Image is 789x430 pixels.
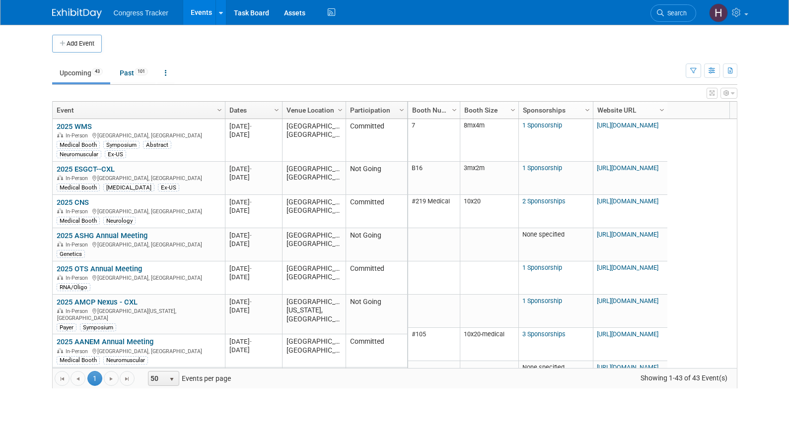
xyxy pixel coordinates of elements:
[57,231,147,240] a: 2025 ASHG Annual Meeting
[282,162,346,195] td: [GEOGRAPHIC_DATA], [GEOGRAPHIC_DATA]
[57,356,100,364] div: Medical Booth
[282,119,346,162] td: [GEOGRAPHIC_DATA], [GEOGRAPHIC_DATA]
[229,122,278,130] div: [DATE]
[229,264,278,273] div: [DATE]
[412,102,453,119] a: Booth Number
[273,106,281,114] span: Column Settings
[522,297,562,305] a: 1 Sponsorship
[582,102,593,117] a: Column Settings
[104,371,119,386] a: Go to the next page
[229,346,278,354] div: [DATE]
[57,347,220,355] div: [GEOGRAPHIC_DATA], [GEOGRAPHIC_DATA]
[282,261,346,295] td: [GEOGRAPHIC_DATA], [GEOGRAPHIC_DATA]
[522,164,562,172] a: 1 Sponsorship
[143,141,171,149] div: Abstract
[631,371,736,385] span: Showing 1-43 of 43 Event(s)
[57,217,100,225] div: Medical Booth
[656,102,667,117] a: Column Settings
[57,307,220,321] div: [GEOGRAPHIC_DATA][US_STATE], [GEOGRAPHIC_DATA]
[250,298,252,306] span: -
[52,8,102,18] img: ExhibitDay
[583,106,591,114] span: Column Settings
[346,119,407,162] td: Committed
[57,131,220,139] div: [GEOGRAPHIC_DATA], [GEOGRAPHIC_DATA]
[250,232,252,239] span: -
[597,297,658,305] a: [URL][DOMAIN_NAME]
[71,371,85,386] a: Go to the previous page
[271,102,282,117] a: Column Settings
[57,250,85,258] div: Genetics
[597,364,658,371] a: [URL][DOMAIN_NAME]
[664,9,687,17] span: Search
[597,264,658,271] a: [URL][DOMAIN_NAME]
[398,106,406,114] span: Column Settings
[57,273,220,282] div: [GEOGRAPHIC_DATA], [GEOGRAPHIC_DATA]
[57,348,63,353] img: In-Person Event
[66,308,91,314] span: In-Person
[229,206,278,215] div: [DATE]
[66,208,91,215] span: In-Person
[597,197,658,205] a: [URL][DOMAIN_NAME]
[57,132,63,137] img: In-Person Event
[229,337,278,346] div: [DATE]
[282,195,346,228] td: [GEOGRAPHIC_DATA], [GEOGRAPHIC_DATA]
[250,123,252,130] span: -
[522,231,565,238] span: None specified
[709,3,728,22] img: Heather Jones
[229,165,278,173] div: [DATE]
[66,348,91,355] span: In-Person
[229,173,278,182] div: [DATE]
[57,283,90,291] div: RNA/Oligo
[597,164,658,172] a: [URL][DOMAIN_NAME]
[229,240,278,248] div: [DATE]
[282,295,346,334] td: [GEOGRAPHIC_DATA][US_STATE], [GEOGRAPHIC_DATA]
[87,371,102,386] span: 1
[58,375,66,383] span: Go to the first page
[282,334,346,368] td: [GEOGRAPHIC_DATA], [GEOGRAPHIC_DATA]
[522,197,566,205] a: 2 Sponsorships
[215,106,223,114] span: Column Settings
[464,102,512,119] a: Booth Size
[66,275,91,281] span: In-Person
[229,231,278,240] div: [DATE]
[597,330,658,338] a: [URL][DOMAIN_NAME]
[658,106,666,114] span: Column Settings
[135,371,241,386] span: Events per page
[509,106,517,114] span: Column Settings
[214,102,225,117] a: Column Settings
[103,141,140,149] div: Symposium
[250,338,252,345] span: -
[103,184,154,191] div: [MEDICAL_DATA]
[335,102,346,117] a: Column Settings
[57,264,142,273] a: 2025 OTS Annual Meeting
[336,106,344,114] span: Column Settings
[57,165,115,174] a: 2025 ESGCT--CXL
[450,106,458,114] span: Column Settings
[55,371,70,386] a: Go to the first page
[346,261,407,295] td: Committed
[346,162,407,195] td: Not Going
[148,371,165,385] span: 50
[57,102,218,119] a: Event
[250,165,252,173] span: -
[523,102,586,119] a: Sponsorships
[229,306,278,314] div: [DATE]
[57,242,63,246] img: In-Person Event
[57,141,100,149] div: Medical Booth
[57,298,138,307] a: 2025 AMCP Nexus - CXL
[92,68,103,75] span: 43
[408,162,460,195] td: B16
[57,240,220,248] div: [GEOGRAPHIC_DATA], [GEOGRAPHIC_DATA]
[408,195,460,228] td: #219 Medical
[57,150,101,158] div: Neuromuscular
[522,364,565,371] span: None specified
[57,174,220,182] div: [GEOGRAPHIC_DATA], [GEOGRAPHIC_DATA]
[57,175,63,180] img: In-Person Event
[57,184,100,191] div: Medical Booth
[105,150,126,158] div: Ex-US
[597,102,661,119] a: Website URL
[460,328,518,361] td: 10x20-medical
[396,102,407,117] a: Column Settings
[350,102,401,119] a: Participation
[650,4,696,22] a: Search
